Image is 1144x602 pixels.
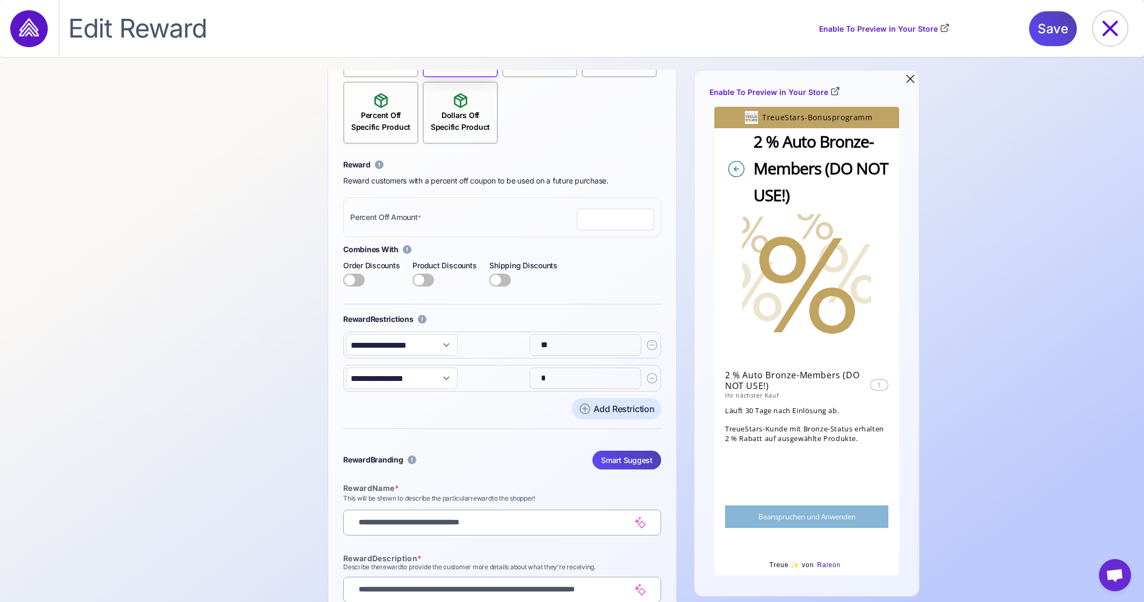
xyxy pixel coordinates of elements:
[343,244,399,255] span: Combines With
[1099,559,1131,591] div: Open chat
[709,86,840,98] a: Enable To Preview in Your Store
[635,584,646,596] img: magic.d42cba1e.svg
[343,313,414,325] div: Restrictions
[343,553,661,564] div: Description
[412,260,476,271] label: Product Discounts
[68,12,207,45] span: Edit Reward
[343,482,661,494] div: Name
[489,260,557,271] label: Shipping Discounts
[343,483,372,493] span: Reward
[380,563,402,571] span: reward
[424,109,497,133] div: Dollars Off Specific Product
[470,494,492,502] span: reward
[350,211,421,223] div: Percent Off Amount
[343,564,661,570] div: Describe the to provide the customer more details about what they're receiving.
[343,455,371,464] span: Reward
[344,109,417,133] div: Percent Off Specific Product
[593,402,655,415] div: Add Restriction
[343,554,372,563] span: Reward
[819,23,950,35] a: Enable To Preview in Your Store
[343,160,371,169] span: Reward
[343,454,403,466] div: Branding
[601,451,653,469] span: Smart Suggest
[1038,11,1068,46] span: Save
[343,494,661,503] div: This will be shown to describe the particular to the shopper!
[343,175,661,187] div: Reward customers with a percent off coupon to be used on a future purchase.
[343,314,371,324] span: Reward
[343,260,400,271] label: Order Discounts
[635,517,646,528] img: magic.d42cba1e.svg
